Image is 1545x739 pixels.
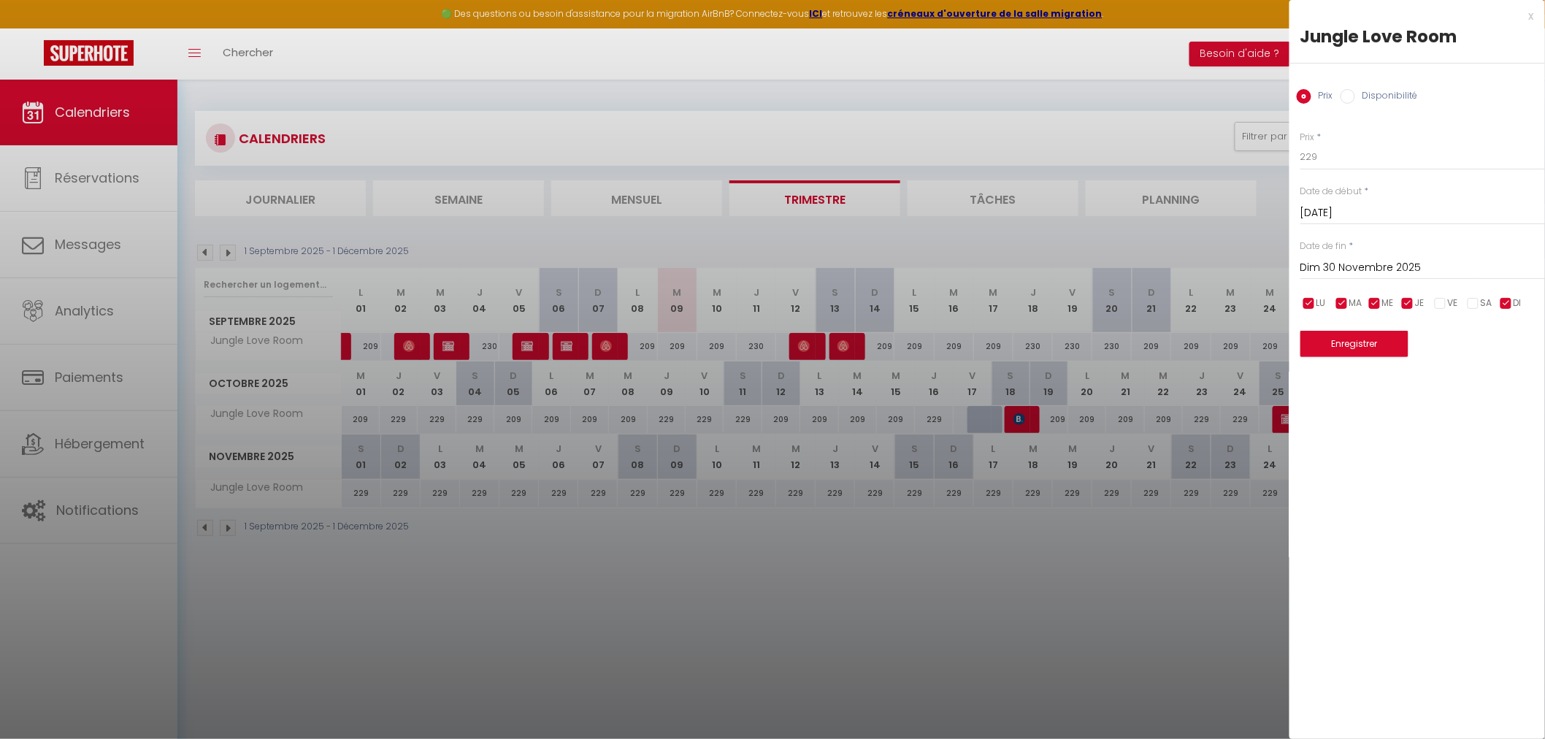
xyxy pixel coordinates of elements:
[1514,296,1522,310] span: DI
[1311,89,1333,105] label: Prix
[1300,185,1362,199] label: Date de début
[1355,89,1418,105] label: Disponibilité
[1300,240,1347,253] label: Date de fin
[1448,296,1458,310] span: VE
[1382,296,1394,310] span: ME
[1316,296,1326,310] span: LU
[12,6,55,50] button: Ouvrir le widget de chat LiveChat
[1415,296,1425,310] span: JE
[1300,131,1315,145] label: Prix
[1481,296,1492,310] span: SA
[1349,296,1362,310] span: MA
[1300,25,1534,48] div: Jungle Love Room
[1289,7,1534,25] div: x
[1300,331,1408,357] button: Enregistrer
